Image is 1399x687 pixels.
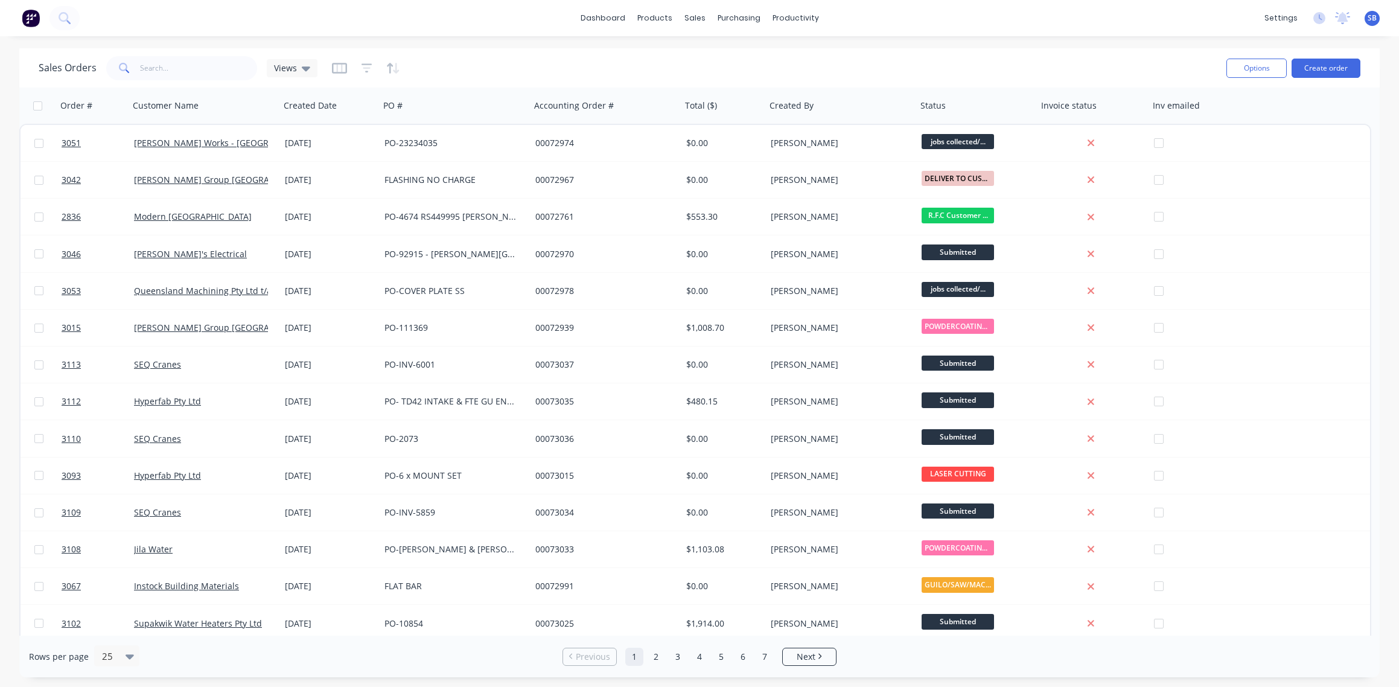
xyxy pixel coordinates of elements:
[535,618,669,630] div: 00073025
[686,543,757,555] div: $1,103.08
[535,395,669,407] div: 00073035
[771,470,905,482] div: [PERSON_NAME]
[558,648,841,666] ul: Pagination
[920,100,946,112] div: Status
[274,62,297,74] span: Views
[766,9,825,27] div: productivity
[771,433,905,445] div: [PERSON_NAME]
[384,433,518,445] div: PO-2073
[686,359,757,371] div: $0.00
[690,648,709,666] a: Page 4
[647,648,665,666] a: Page 2
[62,162,134,198] a: 3042
[62,174,81,186] span: 3042
[384,506,518,519] div: PO-INV-5859
[384,618,518,630] div: PO-10854
[133,100,199,112] div: Customer Name
[771,506,905,519] div: [PERSON_NAME]
[1041,100,1097,112] div: Invoice status
[134,580,239,592] a: Instock Building Materials
[535,470,669,482] div: 00073015
[669,648,687,666] a: Page 3
[1153,100,1200,112] div: Inv emailed
[771,174,905,186] div: [PERSON_NAME]
[686,580,757,592] div: $0.00
[783,651,836,663] a: Next page
[62,568,134,604] a: 3067
[62,137,81,149] span: 3051
[678,9,712,27] div: sales
[535,137,669,149] div: 00072974
[384,395,518,407] div: PO- TD42 INTAKE & FTE GU ENGINE MOUNTS - [DATE]
[686,395,757,407] div: $480.15
[771,322,905,334] div: [PERSON_NAME]
[535,506,669,519] div: 00073034
[285,395,375,407] div: [DATE]
[1258,9,1304,27] div: settings
[1292,59,1360,78] button: Create order
[134,470,201,481] a: Hyperfab Pty Ltd
[62,433,81,445] span: 3110
[62,531,134,567] a: 3108
[771,248,905,260] div: [PERSON_NAME]
[712,9,766,27] div: purchasing
[62,395,81,407] span: 3112
[1226,59,1287,78] button: Options
[285,618,375,630] div: [DATE]
[535,248,669,260] div: 00072970
[134,543,173,555] a: Jila Water
[285,470,375,482] div: [DATE]
[631,9,678,27] div: products
[771,211,905,223] div: [PERSON_NAME]
[922,392,994,407] span: Submitted
[134,395,201,407] a: Hyperfab Pty Ltd
[62,618,81,630] span: 3102
[771,285,905,297] div: [PERSON_NAME]
[134,174,315,185] a: [PERSON_NAME] Group [GEOGRAPHIC_DATA]
[1368,13,1377,24] span: SB
[686,506,757,519] div: $0.00
[284,100,337,112] div: Created Date
[29,651,89,663] span: Rows per page
[134,359,181,370] a: SEQ Cranes
[384,285,518,297] div: PO-COVER PLATE SS
[771,543,905,555] div: [PERSON_NAME]
[770,100,814,112] div: Created By
[285,248,375,260] div: [DATE]
[134,322,315,333] a: [PERSON_NAME] Group [GEOGRAPHIC_DATA]
[383,100,403,112] div: PO #
[62,273,134,309] a: 3053
[285,285,375,297] div: [DATE]
[686,174,757,186] div: $0.00
[771,395,905,407] div: [PERSON_NAME]
[575,9,631,27] a: dashboard
[62,236,134,272] a: 3046
[62,470,81,482] span: 3093
[686,285,757,297] div: $0.00
[922,282,994,297] span: jobs collected/...
[535,359,669,371] div: 00073037
[685,100,717,112] div: Total ($)
[62,310,134,346] a: 3015
[625,648,643,666] a: Page 1 is your current page
[771,359,905,371] div: [PERSON_NAME]
[384,470,518,482] div: PO-6 x MOUNT SET
[535,211,669,223] div: 00072761
[62,248,81,260] span: 3046
[922,467,994,482] span: LASER CUTTING
[62,347,134,383] a: 3113
[285,543,375,555] div: [DATE]
[285,580,375,592] div: [DATE]
[62,506,81,519] span: 3109
[922,244,994,260] span: Submitted
[134,137,320,149] a: [PERSON_NAME] Works - [GEOGRAPHIC_DATA]
[62,458,134,494] a: 3093
[712,648,730,666] a: Page 5
[22,9,40,27] img: Factory
[756,648,774,666] a: Page 7
[686,433,757,445] div: $0.00
[922,429,994,444] span: Submitted
[535,322,669,334] div: 00072939
[563,651,616,663] a: Previous page
[384,137,518,149] div: PO-23234035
